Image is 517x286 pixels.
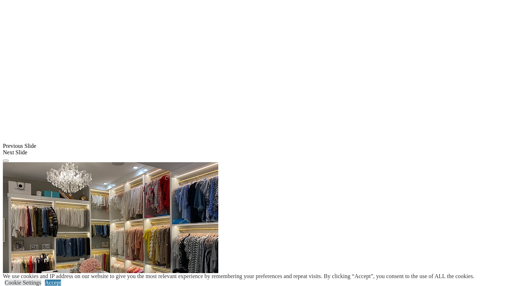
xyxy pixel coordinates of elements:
div: Next Slide [3,149,514,156]
a: Accept [45,280,61,286]
div: Previous Slide [3,143,514,149]
div: We use cookies and IP address on our website to give you the most relevant experience by remember... [3,273,474,280]
a: Cookie Settings [5,280,41,286]
button: Click here to pause slide show [3,160,9,162]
